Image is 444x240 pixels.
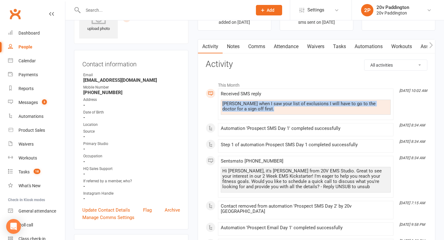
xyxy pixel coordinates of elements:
i: [DATE] 8:34 AM [399,156,425,160]
i: [DATE] 9:58 PM [399,222,425,227]
a: Waivers [8,137,65,151]
div: Mobile Number [83,85,180,90]
snap: prospect [132,16,154,21]
a: Comms [244,39,269,54]
div: Automation 'Prospect SMS Day 1' completed successfully [221,126,391,131]
button: Add [256,5,282,15]
div: Roll call [18,222,33,227]
strong: - [83,184,180,189]
strong: - [83,102,180,108]
div: Payments [18,72,38,77]
div: Occupation [83,153,180,159]
a: Attendance [269,39,303,54]
div: Primary Studio [83,141,180,147]
div: If referred by a member, who? [83,178,180,184]
strong: [PHONE_NUMBER] [83,90,180,95]
a: People [8,40,65,54]
strong: - [83,171,180,177]
a: Payments [8,68,65,82]
div: Waivers [18,142,34,147]
div: upload photo [79,12,118,32]
span: 18 [34,169,40,174]
h3: Activity [206,60,427,69]
a: Automations [8,110,65,123]
a: Waivers [303,39,329,54]
span: 3 [42,99,47,105]
div: Contact removed from automation 'Prospect SMS Day 2' by 20v [GEOGRAPHIC_DATA] [221,204,391,214]
div: Workouts [18,155,37,160]
div: Messages [18,100,38,105]
a: Roll call [8,218,65,232]
a: Tasks 18 [8,165,65,179]
strong: - [83,134,180,139]
strong: [EMAIL_ADDRESS][DOMAIN_NAME] [83,77,180,83]
div: General attendance [18,209,56,213]
div: Open Intercom Messenger [6,219,21,234]
a: Messages 3 [8,96,65,110]
a: Tasks [329,39,350,54]
span: Sent sms to [PHONE_NUMBER] [221,158,283,164]
div: 2P [361,4,373,16]
i: [DATE] 8:34 AM [399,139,425,144]
a: Workouts [387,39,416,54]
strong: - [83,196,180,201]
div: Source [83,129,180,134]
a: Activity [198,39,223,54]
a: General attendance kiosk mode [8,204,65,218]
h3: Contact information [82,58,180,68]
a: Notes [223,39,244,54]
div: Received SMS reply [221,91,391,97]
li: This Month [206,79,427,89]
div: Step 1 of automation Prospect SMS Day 1 completed successfully [221,142,391,147]
div: 20v Paddington [376,5,409,10]
div: Tasks [18,169,30,174]
a: Calendar [8,54,65,68]
div: 20v Paddington [376,10,409,16]
strong: - [83,159,180,164]
a: Automations [350,39,387,54]
strong: - [83,146,180,152]
p: sms sent on [DATE] [286,20,347,25]
a: Update Contact Details [82,206,130,214]
div: Reports [18,86,34,91]
div: Instagram Handle [83,191,180,197]
div: What's New [18,183,41,188]
a: Archive [165,206,180,214]
a: Flag [143,206,152,214]
a: Reports [8,82,65,96]
div: Hi [PERSON_NAME], it's [PERSON_NAME] from 20V EMS Studio. Great to see your interest in our 2 Wee... [222,168,389,189]
a: Workouts [8,151,65,165]
span: Add [267,8,274,13]
a: What's New [8,179,65,193]
div: [PERSON_NAME] when I saw your list of exclusions I will have to go to the doctor for a sign off f... [222,101,389,112]
div: People [18,44,32,49]
a: Clubworx [7,6,23,22]
div: Calendar [18,58,36,63]
div: Automations [18,114,43,119]
i: [DATE] 8:34 AM [399,123,425,127]
p: added on [DATE] [203,20,265,25]
div: HQ Sales Support [83,166,180,172]
strong: - [83,115,180,120]
i: [DATE] 10:02 AM [399,89,427,93]
a: Manage Comms Settings [82,214,134,221]
div: Email [83,72,180,78]
input: Search... [81,6,248,14]
div: Automation 'Prospect Email Day 1' completed successfully [221,225,391,230]
div: Date of Birth [83,110,180,115]
div: Product Sales [18,128,45,133]
i: [DATE] 7:15 AM [399,201,425,205]
a: Dashboard [8,26,65,40]
div: Address [83,97,180,103]
div: Dashboard [18,31,40,35]
a: Product Sales [8,123,65,137]
span: Settings [307,3,324,17]
div: Location [83,122,180,128]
